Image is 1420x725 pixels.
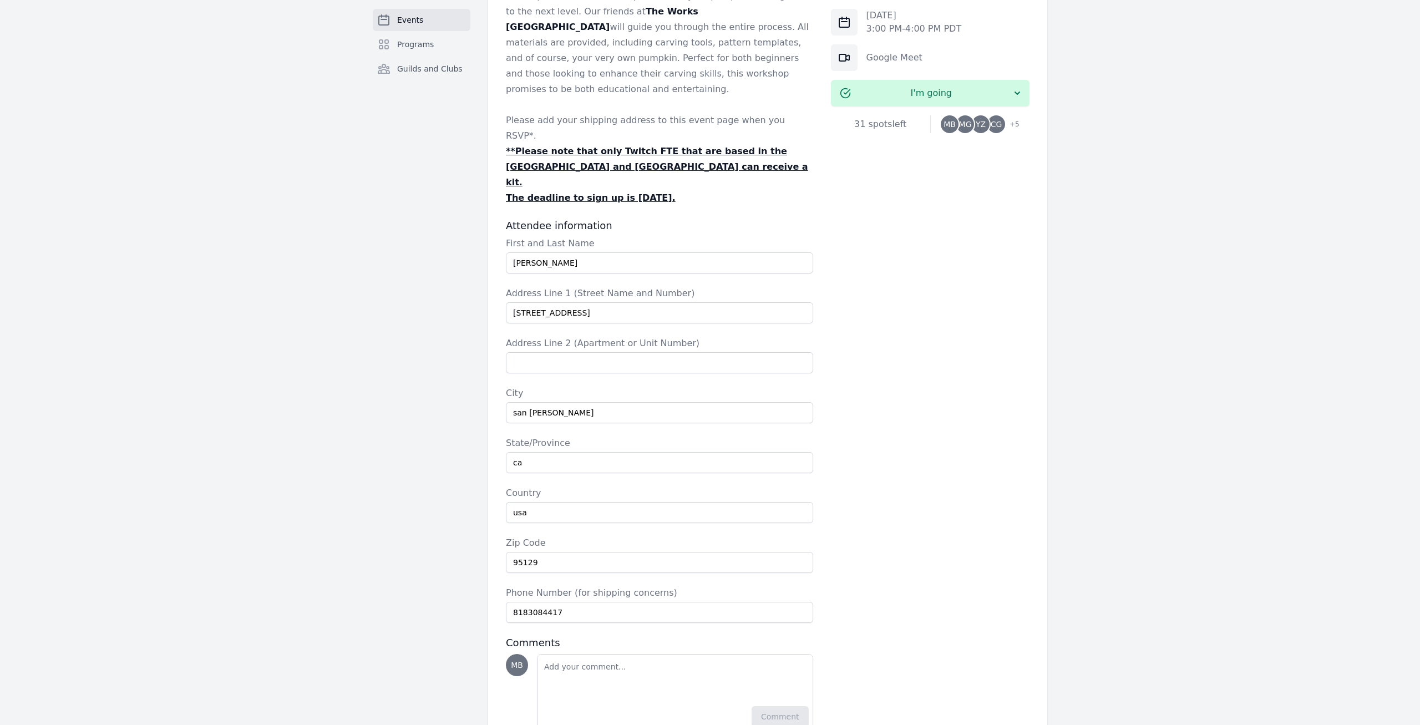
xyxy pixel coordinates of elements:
a: Events [373,9,470,31]
label: Phone Number (for shipping concerns) [506,586,813,600]
a: Google Meet [866,52,922,63]
h3: Comments [506,636,813,650]
span: Guilds and Clubs [397,63,463,74]
span: MB [511,661,523,669]
span: + 5 [1003,118,1020,133]
label: Zip Code [506,536,813,550]
h3: Attendee information [506,219,813,232]
span: Programs [397,39,434,50]
span: CG [991,120,1002,128]
u: The deadline to sign up is [DATE]. [506,192,676,203]
p: Please add your shipping address to this event page when you RSVP*. [506,113,813,144]
a: Programs [373,33,470,55]
span: Events [397,14,423,26]
label: Address Line 1 (Street Name and Number) [506,287,813,300]
u: **Please note that only Twitch FTE that are based in the [GEOGRAPHIC_DATA] and [GEOGRAPHIC_DATA] ... [506,146,808,187]
a: Guilds and Clubs [373,58,470,80]
label: First and Last Name [506,237,813,250]
label: Address Line 2 (Apartment or Unit Number) [506,337,813,350]
div: 31 spots left [831,118,930,131]
span: MB [944,120,956,128]
label: City [506,387,813,400]
p: [DATE] [866,9,962,22]
span: MG [959,120,972,128]
span: YZ [976,120,986,128]
label: State/Province [506,437,813,450]
p: 3:00 PM - 4:00 PM PDT [866,22,962,36]
nav: Sidebar [373,9,470,98]
label: Country [506,486,813,500]
span: I'm going [851,87,1012,100]
button: I'm going [831,80,1029,107]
